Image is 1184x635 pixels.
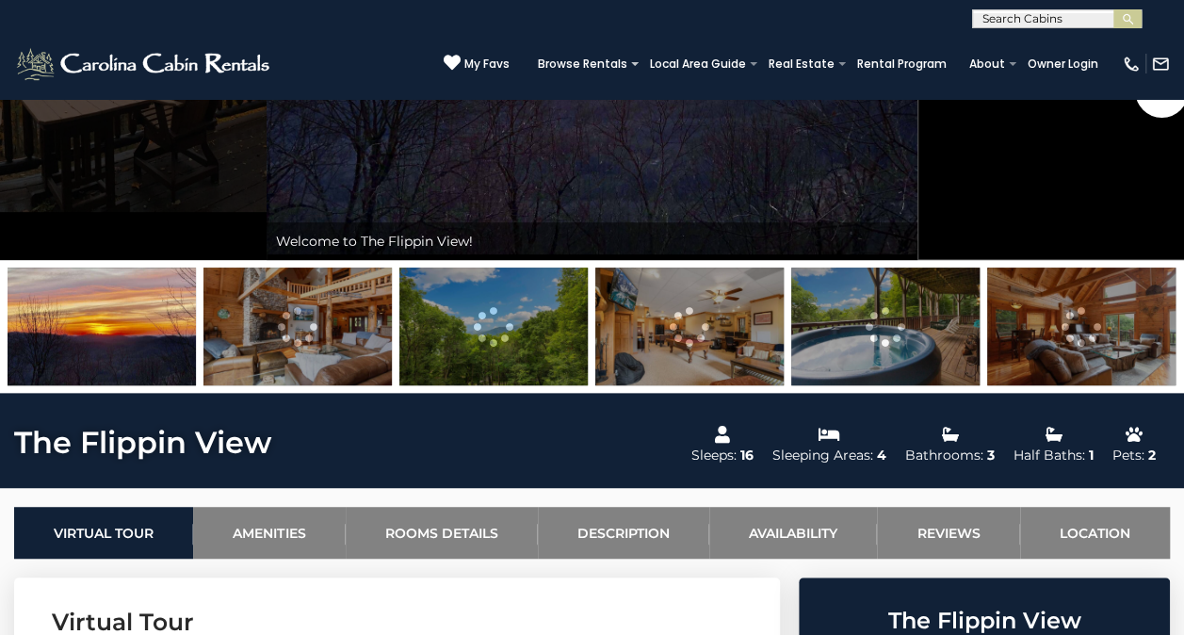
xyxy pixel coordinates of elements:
[346,507,538,559] a: Rooms Details
[14,45,275,83] img: White-1-2.png
[709,507,877,559] a: Availability
[1020,507,1170,559] a: Location
[987,268,1176,385] img: 164841137
[1151,55,1170,73] img: mail-regular-white.png
[444,54,510,73] a: My Favs
[641,51,755,77] a: Local Area Guide
[1122,55,1141,73] img: phone-regular-white.png
[464,56,510,73] span: My Favs
[960,51,1014,77] a: About
[538,507,709,559] a: Description
[203,268,392,385] img: 164841142
[595,268,784,385] img: 164841173
[267,222,917,260] div: Welcome to The Flippin View!
[193,507,345,559] a: Amenities
[8,268,196,385] img: 164470808
[399,268,588,385] img: 164841194
[791,268,980,385] img: 164841202
[1018,51,1108,77] a: Owner Login
[14,507,193,559] a: Virtual Tour
[759,51,844,77] a: Real Estate
[848,51,956,77] a: Rental Program
[877,507,1019,559] a: Reviews
[528,51,637,77] a: Browse Rentals
[803,609,1165,633] h2: The Flippin View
